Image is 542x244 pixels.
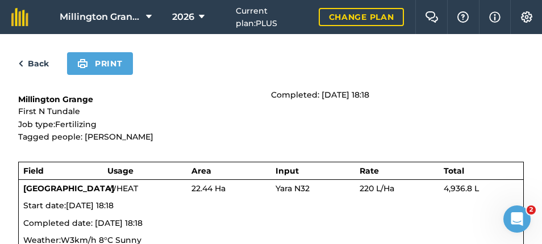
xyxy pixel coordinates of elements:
[103,162,187,179] th: Usage
[187,162,271,179] th: Area
[23,183,114,193] strong: [GEOGRAPHIC_DATA]
[60,10,141,24] span: Millington Grange
[489,10,501,24] img: svg+xml;base64,PHN2ZyB4bWxucz0iaHR0cDovL3d3dy53My5vcmcvMjAwMC9zdmciIHdpZHRoPSIxNyIgaGVpZ2h0PSIxNy...
[18,131,271,143] p: Tagged people: [PERSON_NAME]
[11,8,28,26] img: fieldmargin Logo
[18,118,271,131] p: Job type: Fertilizing
[187,179,271,197] td: 22.44 Ha
[236,5,309,30] span: Current plan : PLUS
[520,11,533,23] img: A cog icon
[271,179,355,197] td: Yara N32
[19,162,103,179] th: Field
[425,11,439,23] img: Two speech bubbles overlapping with the left bubble in the forefront
[355,162,439,179] th: Rate
[77,57,88,70] img: svg+xml;base64,PHN2ZyB4bWxucz0iaHR0cDovL3d3dy53My5vcmcvMjAwMC9zdmciIHdpZHRoPSIxOSIgaGVpZ2h0PSIyNC...
[172,10,194,24] span: 2026
[503,205,531,233] iframe: Intercom live chat
[355,179,439,197] td: 220 L / Ha
[319,8,405,26] a: Change plan
[19,214,524,232] td: Completed date: [DATE] 18:18
[67,52,133,75] button: Print
[18,94,271,105] h1: Millington Grange
[103,179,187,197] td: WHEAT
[527,205,536,214] span: 2
[18,105,271,117] p: First N Tundale
[271,89,524,101] p: Completed: [DATE] 18:18
[271,162,355,179] th: Input
[18,57,23,70] img: svg+xml;base64,PHN2ZyB4bWxucz0iaHR0cDovL3d3dy53My5vcmcvMjAwMC9zdmciIHdpZHRoPSI5IiBoZWlnaHQ9IjI0Ii...
[439,162,523,179] th: Total
[456,11,470,23] img: A question mark icon
[19,197,524,214] td: Start date: [DATE] 18:18
[439,179,523,197] td: 4,936.8 L
[18,57,49,70] a: Back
